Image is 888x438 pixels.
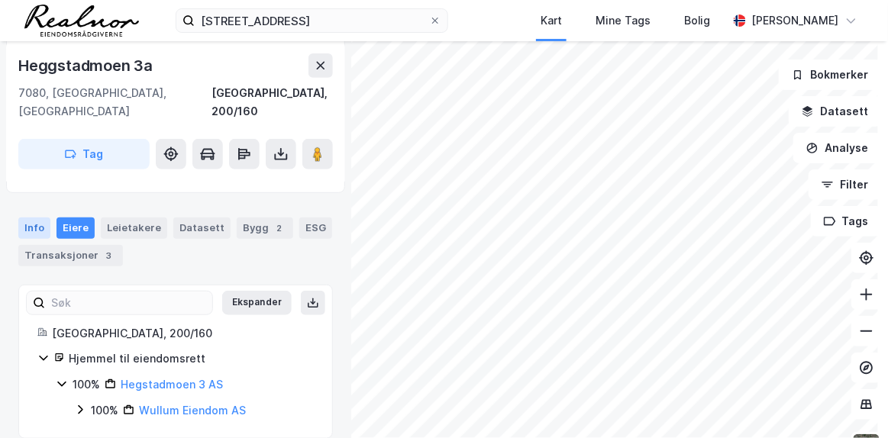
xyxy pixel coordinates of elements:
div: [PERSON_NAME] [752,11,839,30]
button: Datasett [789,96,882,127]
div: 100% [91,401,118,420]
button: Tag [18,139,150,169]
button: Bokmerker [779,60,882,90]
div: Datasett [173,217,231,239]
div: Kart [541,11,562,30]
div: Kontrollprogram for chat [812,365,888,438]
div: Hjemmel til eiendomsrett [69,349,314,368]
div: Transaksjoner [18,245,123,266]
div: [GEOGRAPHIC_DATA], 200/160 [212,84,333,121]
div: Eiere [57,217,95,239]
div: Info [18,217,50,239]
button: Filter [809,169,882,200]
div: ESG [299,217,332,239]
div: 7080, [GEOGRAPHIC_DATA], [GEOGRAPHIC_DATA] [18,84,212,121]
button: Ekspander [222,291,292,315]
div: [GEOGRAPHIC_DATA], 200/160 [52,324,314,343]
div: 3 [102,248,117,263]
div: Mine Tags [596,11,651,30]
div: Bygg [237,217,293,239]
a: Hegstadmoen 3 AS [121,378,223,391]
div: Heggstadmoen 3a [18,53,156,78]
input: Søk på adresse, matrikkel, gårdeiere, leietakere eller personer [195,9,429,32]
div: Bolig [684,11,711,30]
div: 2 [272,221,287,236]
button: Analyse [793,133,882,163]
img: realnor-logo.934646d98de889bb5806.png [24,5,139,37]
input: Søk [45,291,212,314]
a: Wullum Eiendom AS [139,404,246,417]
button: Tags [811,206,882,237]
div: Leietakere [101,217,167,239]
div: 100% [73,375,100,394]
iframe: Chat Widget [812,365,888,438]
